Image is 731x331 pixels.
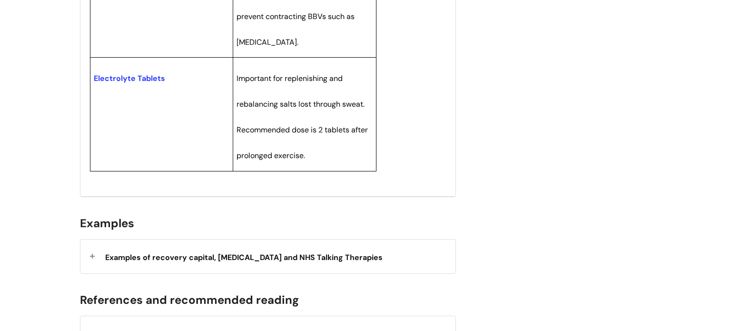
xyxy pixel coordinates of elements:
[105,252,383,262] span: Examples of recovery capital, [MEDICAL_DATA] and NHS Talking Therapies
[80,292,299,307] span: References and recommended reading
[80,216,134,231] span: Examples
[237,73,368,160] span: Important for replenishing and rebalancing salts lost through sweat. Recommended dose is 2 tablet...
[94,73,165,83] span: Electrolyte Tablets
